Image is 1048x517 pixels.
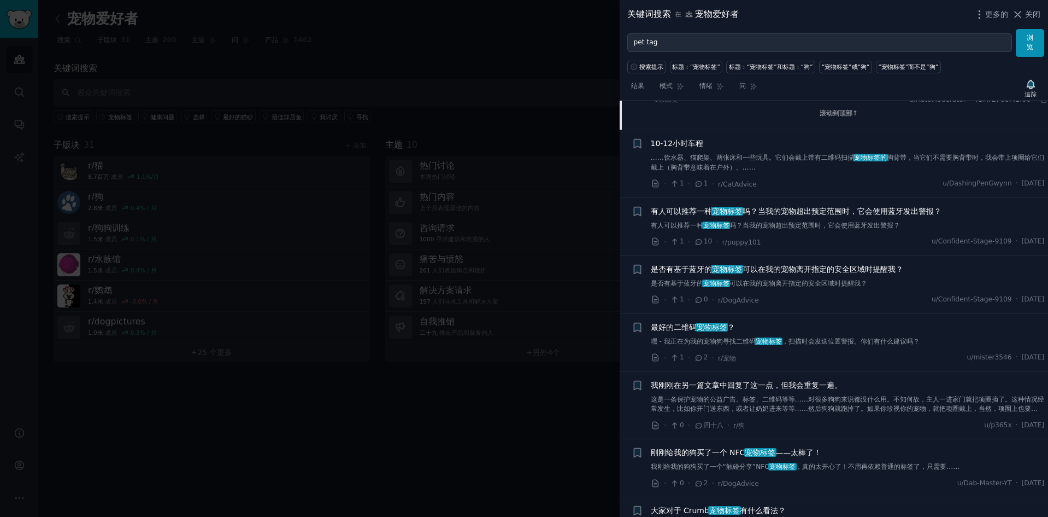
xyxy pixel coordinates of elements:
[695,9,739,19] font: 宠物爱好者
[1016,295,1018,303] font: ·
[718,480,759,487] font: r/DogAdvice
[1016,237,1018,245] font: ·
[1012,9,1041,20] button: 关闭
[819,61,872,73] a: “宠物标签”或“狗”
[688,179,690,188] font: ·
[769,463,796,470] font: 宠物标签
[680,421,684,429] font: 0
[1016,29,1044,57] button: 浏览
[1021,77,1040,100] button: 追踪
[670,61,723,73] a: 标题：“宠物标签”
[957,479,1012,487] font: u/Dab-Master-YT
[651,207,712,216] font: 有人可以推荐一种
[664,237,666,246] font: ·
[651,505,786,516] a: 大家对于 Crumb宠物标签有什么看法？
[651,154,855,161] font: ……饮水器、猫爬架、两张床和一些玩具。它们会戴上带有二维码扫描
[704,295,708,303] font: 0
[743,207,941,216] font: 吗？当我的宠物超出预定范围时，它会使用蓝牙发出警报？
[651,506,709,515] font: 大家对于 Crumb
[967,353,1011,361] font: u/mister3546
[697,323,727,332] font: 宠物标签
[656,78,688,100] a: 模式
[651,279,1045,289] a: 是否有基于蓝牙的宠物标签可以在我的宠物离开指定的安全区域时提醒我？
[1016,479,1018,487] font: ·
[743,265,903,274] font: 可以在我的宠物离开指定的安全区域时提醒我？
[756,338,782,345] font: 宠物标签
[699,82,713,90] font: 情绪
[639,63,663,70] font: 搜索提示
[712,179,714,188] font: ·
[712,207,743,216] font: 宠物标签
[651,138,704,149] a: 10-12小时车程
[1016,421,1018,429] font: ·
[727,421,729,429] font: ·
[876,61,941,73] a: “宠物标签”而不是“狗”
[1022,237,1044,245] font: [DATE]
[733,422,745,429] font: r/狗
[651,221,1045,231] a: 有人可以推荐一种宠物标签吗？当我的宠物超出预定范围时，它会使用蓝牙发出警报？
[718,355,736,362] font: r/宠物
[1022,179,1044,187] font: [DATE]
[984,421,1011,429] font: u/p365x
[820,109,858,117] font: 滚动到顶部↑
[745,448,775,457] font: 宠物标签
[680,295,684,303] font: 1
[664,353,666,362] font: ·
[651,206,941,217] a: 有人可以推荐一种宠物标签吗？当我的宠物超出预定范围时，它会使用蓝牙发出警报？
[943,179,1011,187] font: u/DashingPenGwynn
[627,78,648,100] a: 结果
[729,222,900,229] font: 吗？当我的宠物超出预定范围时，它会使用蓝牙发出警报？
[651,396,1045,422] font: 这是一条保护宠物的公益广告。标签、二维码等等……对很多狗狗来说都没什么用。不知何故，主人一进家门就把项圈摘了。这种情况经常发生，比如你开门送东西，或者让奶奶进来等等……然后狗狗就跑掉了。如果你珍...
[709,506,740,515] font: 宠物标签
[1025,10,1040,19] font: 关闭
[722,239,761,246] font: r/puppy101
[651,337,1045,347] a: 嘿 - 我正在为我的宠物狗寻找二维码宠物标签，扫描时会发送位置警报。你们有什么建议吗？
[1022,295,1044,303] font: [DATE]
[651,322,735,333] a: 最好的二维码宠物标签？
[672,63,720,70] font: 标题：“宠物标签”
[932,295,1012,303] font: u/Confident-Stage-9109
[688,237,690,246] font: ·
[627,33,1012,52] input: 尝试与您的业务相关的关键字
[822,63,870,70] font: “宠物标签”或“狗”
[704,479,708,487] font: 2
[660,82,673,90] font: 模式
[704,179,708,187] font: 1
[651,264,903,275] a: 是否有基于蓝牙的宠物标签可以在我的宠物离开指定的安全区域时提醒我？
[729,63,813,70] font: 标题：“宠物标签”和标题：“狗”
[878,63,938,70] font: “宠物标签”而不是“狗”
[651,381,842,390] font: 我刚刚在另一篇文章中回复了这一点，但我会重复一遍。
[712,265,743,274] font: 宠物标签
[651,448,745,457] font: 刚刚给我的狗买了一个 NFC
[1022,421,1044,429] font: [DATE]
[932,237,1012,245] font: u/Confident-Stage-9109
[664,479,666,487] font: ·
[712,353,714,362] font: ·
[704,421,723,429] font: 四十八
[704,237,713,245] font: 10
[716,237,718,246] font: ·
[1022,353,1044,361] font: [DATE]
[1027,34,1033,51] font: 浏览
[729,280,867,287] font: 可以在我的宠物离开指定的安全区域时提醒我？
[688,353,690,362] font: ·
[651,280,703,287] font: 是否有基于蓝牙的
[651,323,697,332] font: 最好的二维码
[1016,353,1018,361] font: ·
[651,222,703,229] font: 有人可以推荐一种
[735,78,761,100] a: 问
[651,153,1045,172] a: ……饮水器、猫爬架、两张床和一些玩具。它们会戴上带有二维码扫描宠物标签的胸背带，当它们不需要胸背带时，我会带上项圈给它们戴上（胸背带意味着在户外）。……
[703,222,729,229] font: 宠物标签
[651,447,822,458] a: 刚刚给我的狗买了一个 NFC宠物标签——太棒了！
[651,462,1045,472] a: 我刚给我的狗狗买了一个“触碰分享”NFC宠物标签，真的太开心了！不用再依赖普通的标签了，只需要……
[718,181,757,188] font: r/CatAdvice
[651,380,842,391] a: 我刚刚在另一篇文章中回复了这一点，但我会重复一遍。
[796,463,960,470] font: ，真的太开心了！不用再依赖普通的标签了，只需要……
[740,506,786,515] font: 有什么看法？
[664,421,666,429] font: ·
[704,353,708,361] font: 2
[1016,179,1018,187] font: ·
[651,265,712,274] font: 是否有基于蓝牙的
[627,61,666,73] button: 搜索提示
[696,78,728,100] a: 情绪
